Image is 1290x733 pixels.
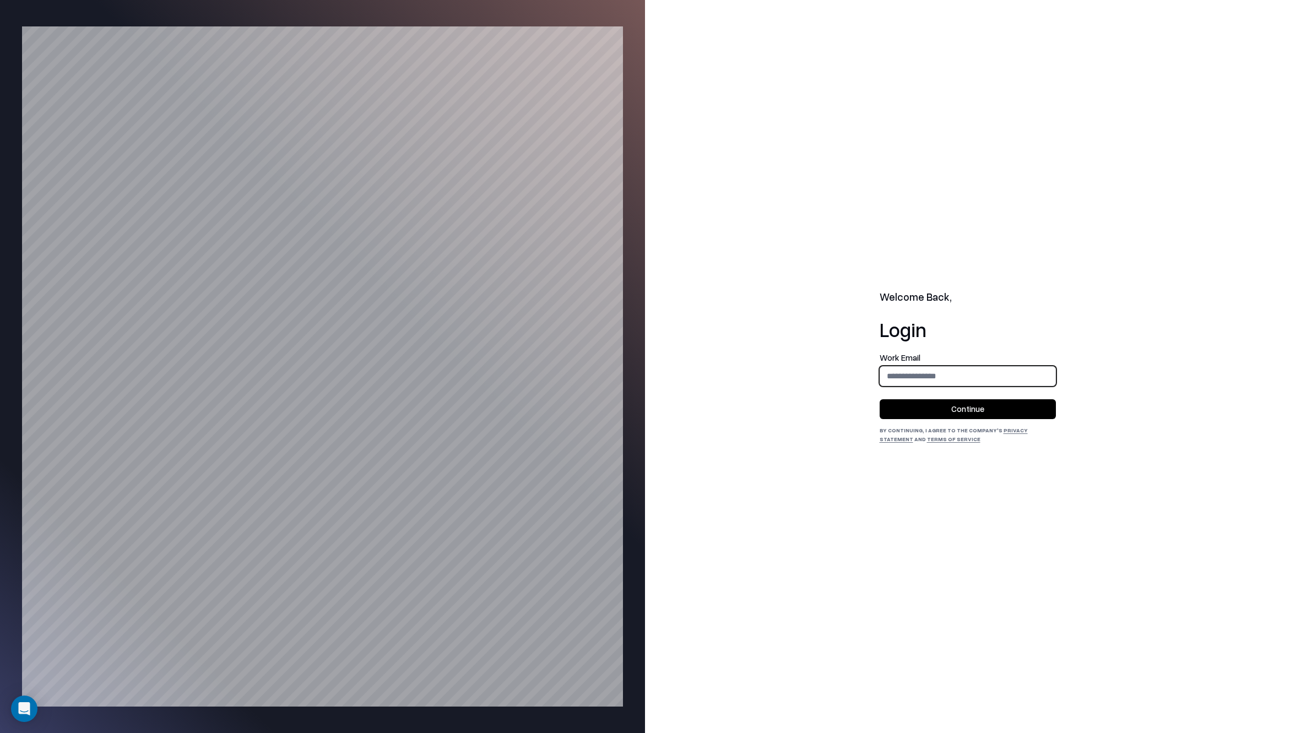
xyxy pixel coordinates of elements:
[880,290,1056,305] h2: Welcome Back,
[880,354,1056,362] label: Work Email
[880,318,1056,340] h1: Login
[880,399,1056,419] button: Continue
[880,427,1028,442] a: Privacy Statement
[927,436,980,442] a: Terms of Service
[11,696,37,722] div: Open Intercom Messenger
[880,426,1056,443] div: By continuing, I agree to the Company's and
